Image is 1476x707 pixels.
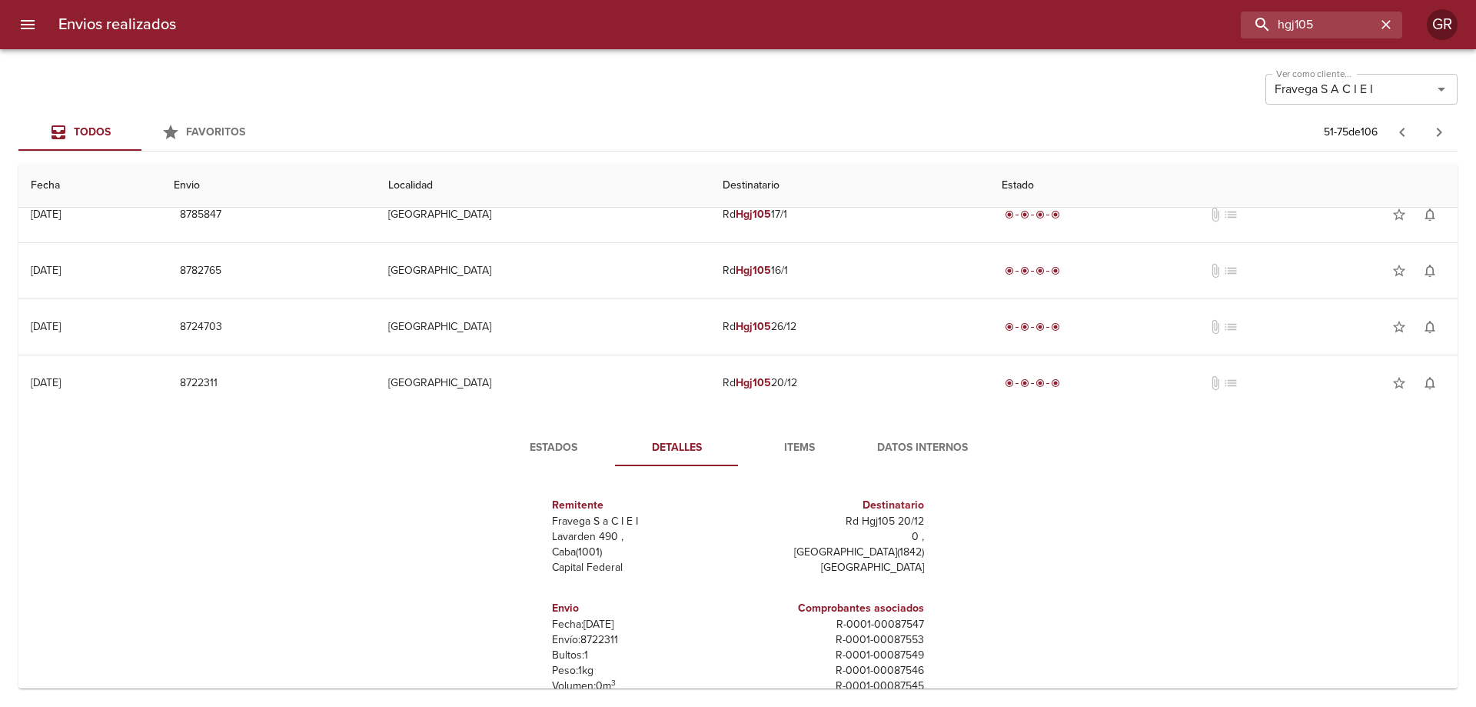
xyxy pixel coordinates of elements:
p: [GEOGRAPHIC_DATA] ( 1842 ) [744,545,924,560]
th: Localidad [376,164,710,208]
h6: Envios realizados [58,12,176,37]
sup: 3 [611,678,616,688]
p: R - 0001 - 00087546 [744,663,924,679]
td: [GEOGRAPHIC_DATA] [376,355,710,411]
em: Hgj105 [736,264,771,277]
p: R - 0001 - 00087547 [744,617,924,632]
span: Detalles [624,439,729,458]
span: No tiene documentos adjuntos [1208,319,1223,335]
button: Activar notificaciones [1414,199,1445,230]
span: Datos Internos [870,439,975,458]
p: Volumen: 0 m [552,679,732,694]
span: No tiene pedido asociado [1223,319,1238,335]
td: [GEOGRAPHIC_DATA] [376,243,710,298]
span: No tiene documentos adjuntos [1208,375,1223,391]
p: Envío: 8722311 [552,632,732,648]
div: Entregado [1002,319,1063,335]
button: Agregar a favoritos [1384,368,1414,399]
p: Bultos: 1 [552,648,732,663]
p: Fecha: [DATE] [552,617,732,632]
span: radio_button_checked [1020,210,1029,219]
span: No tiene pedido asociado [1223,207,1238,222]
span: 8722311 [180,374,218,393]
div: Entregado [1002,375,1063,391]
div: [DATE] [31,264,61,277]
p: Caba ( 1001 ) [552,545,732,560]
p: Fravega S a C I E I [552,514,732,529]
p: Rd Hgj105 20/12 [744,514,924,529]
em: Hgj105 [736,320,771,333]
span: notifications_none [1422,207,1438,222]
h6: Destinatario [744,497,924,514]
div: [DATE] [31,208,61,221]
span: star_border [1391,207,1407,222]
div: [DATE] [31,376,61,389]
button: Agregar a favoritos [1384,312,1414,342]
td: Rd 26/12 [710,299,989,355]
span: radio_button_checked [1036,210,1045,219]
span: star_border [1391,263,1407,278]
div: Tabs detalle de guia [492,429,984,466]
span: No tiene documentos adjuntos [1208,207,1223,222]
button: Activar notificaciones [1414,255,1445,286]
button: Activar notificaciones [1414,312,1445,342]
p: [GEOGRAPHIC_DATA] [744,560,924,575]
p: Capital Federal [552,560,732,575]
th: Envio [161,164,375,208]
button: Agregar a favoritos [1384,255,1414,286]
div: [DATE] [31,320,61,333]
span: radio_button_checked [1051,322,1060,332]
p: 0 , [744,529,924,545]
button: Abrir [1431,78,1452,100]
span: radio_button_checked [1051,266,1060,275]
span: Estados [501,439,606,458]
button: 8722311 [174,369,224,398]
button: 8782765 [174,257,228,285]
span: 8724703 [180,318,222,337]
span: Pagina anterior [1384,124,1421,139]
button: menu [9,6,46,43]
span: star_border [1391,319,1407,335]
div: Tabs Envios [18,114,264,151]
p: R - 0001 - 00087549 [744,648,924,663]
span: radio_button_checked [1051,210,1060,219]
span: notifications_none [1422,263,1438,278]
span: Pagina siguiente [1421,114,1458,151]
p: Lavarden 490 , [552,529,732,545]
button: 8724703 [174,313,228,342]
th: Fecha [18,164,161,208]
td: [GEOGRAPHIC_DATA] [376,299,710,355]
span: 8782765 [180,262,221,281]
span: 8785847 [180,205,221,225]
button: 8785847 [174,201,228,229]
td: [GEOGRAPHIC_DATA] [376,187,710,242]
h6: Comprobantes asociados [744,600,924,617]
td: Rd 20/12 [710,355,989,411]
span: Todos [74,125,111,138]
span: radio_button_checked [1020,379,1029,388]
span: notifications_none [1422,319,1438,335]
span: radio_button_checked [1005,210,1014,219]
div: Entregado [1002,207,1063,222]
span: radio_button_checked [1036,266,1045,275]
span: No tiene pedido asociado [1223,375,1238,391]
input: buscar [1241,12,1376,38]
div: GR [1427,9,1458,40]
span: notifications_none [1422,375,1438,391]
h6: Remitente [552,497,732,514]
span: radio_button_checked [1020,266,1029,275]
span: radio_button_checked [1036,379,1045,388]
span: radio_button_checked [1036,322,1045,332]
th: Destinatario [710,164,989,208]
p: 51 - 75 de 106 [1324,125,1378,140]
span: radio_button_checked [1005,322,1014,332]
span: radio_button_checked [1005,266,1014,275]
span: No tiene documentos adjuntos [1208,263,1223,278]
h6: Envio [552,600,732,617]
th: Estado [989,164,1458,208]
button: Activar notificaciones [1414,368,1445,399]
p: R - 0001 - 00087553 [744,632,924,648]
span: No tiene pedido asociado [1223,263,1238,278]
td: Rd 17/1 [710,187,989,242]
p: Peso: 1 kg [552,663,732,679]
